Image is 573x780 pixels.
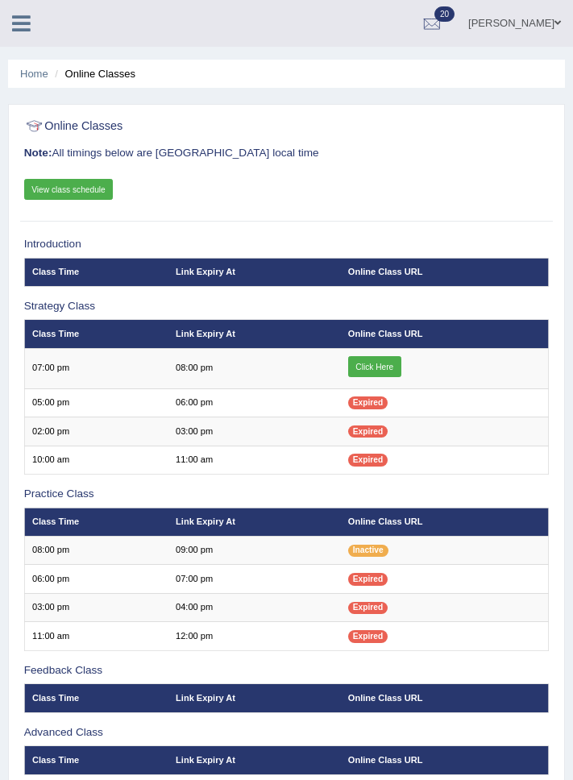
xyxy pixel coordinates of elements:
[24,147,550,160] h3: All timings below are [GEOGRAPHIC_DATA] local time
[24,388,168,417] td: 05:00 pm
[24,684,168,712] th: Class Time
[348,630,388,642] span: Expired
[168,446,341,474] td: 11:00 am
[340,508,548,536] th: Online Class URL
[24,239,550,251] h3: Introduction
[168,537,341,565] td: 09:00 pm
[24,301,550,313] h3: Strategy Class
[340,258,548,286] th: Online Class URL
[24,258,168,286] th: Class Time
[20,68,48,80] a: Home
[168,622,341,650] td: 12:00 pm
[168,508,341,536] th: Link Expiry At
[24,417,168,446] td: 02:00 pm
[24,727,550,739] h3: Advanced Class
[348,425,388,438] span: Expired
[168,348,341,388] td: 08:00 pm
[168,417,341,446] td: 03:00 pm
[24,537,168,565] td: 08:00 pm
[168,684,341,712] th: Link Expiry At
[340,746,548,774] th: Online Class URL
[348,545,388,557] span: Inactive
[24,665,550,677] h3: Feedback Class
[348,454,388,466] span: Expired
[168,258,341,286] th: Link Expiry At
[348,573,388,585] span: Expired
[340,320,548,348] th: Online Class URL
[24,147,52,159] b: Note:
[348,356,401,377] a: Click Here
[168,388,341,417] td: 06:00 pm
[24,116,350,137] h2: Online Classes
[51,66,135,81] li: Online Classes
[348,602,388,614] span: Expired
[168,565,341,593] td: 07:00 pm
[24,488,550,500] h3: Practice Class
[24,320,168,348] th: Class Time
[24,565,168,593] td: 06:00 pm
[24,622,168,650] td: 11:00 am
[168,593,341,621] td: 04:00 pm
[24,593,168,621] td: 03:00 pm
[24,508,168,536] th: Class Time
[24,446,168,474] td: 10:00 am
[168,320,341,348] th: Link Expiry At
[24,179,114,200] a: View class schedule
[434,6,455,22] span: 20
[348,396,388,409] span: Expired
[24,348,168,388] td: 07:00 pm
[340,684,548,712] th: Online Class URL
[24,746,168,774] th: Class Time
[168,746,341,774] th: Link Expiry At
